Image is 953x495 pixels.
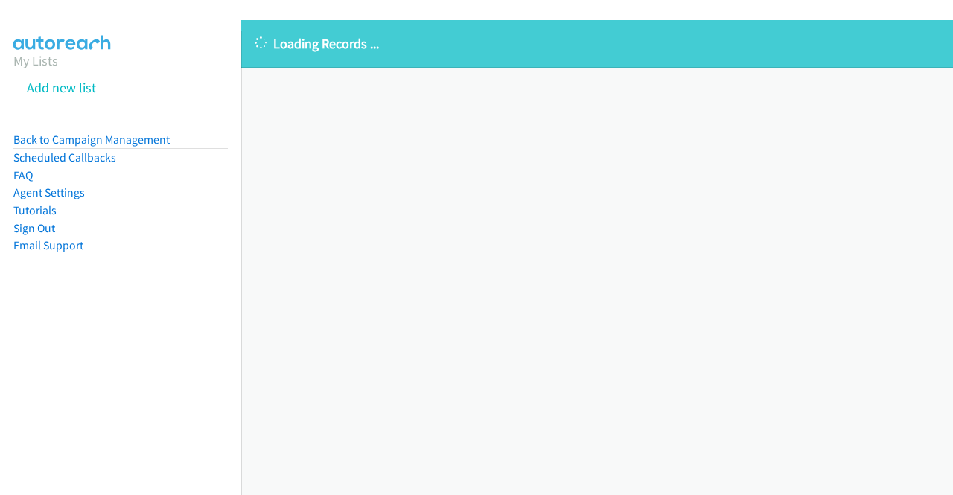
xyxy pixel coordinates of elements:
a: FAQ [13,168,33,182]
a: Agent Settings [13,185,85,199]
a: Back to Campaign Management [13,132,170,147]
a: Tutorials [13,203,57,217]
a: Add new list [27,79,96,96]
a: My Lists [13,52,58,69]
a: Sign Out [13,221,55,235]
a: Email Support [13,238,83,252]
a: Scheduled Callbacks [13,150,116,165]
p: Loading Records ... [255,33,940,54]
